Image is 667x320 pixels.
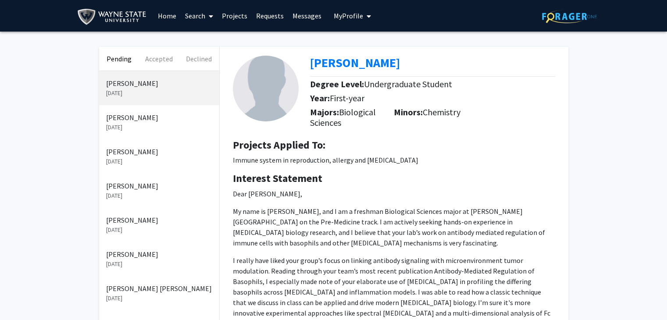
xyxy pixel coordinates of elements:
[153,0,181,31] a: Home
[106,181,212,191] p: [PERSON_NAME]
[218,0,252,31] a: Projects
[181,0,218,31] a: Search
[364,78,452,89] span: Undergraduate Student
[7,281,37,313] iframe: Chat
[334,11,363,20] span: My Profile
[139,47,179,71] button: Accepted
[233,206,555,248] p: My name is [PERSON_NAME], and I am a freshman Biological Sciences major at [PERSON_NAME][GEOGRAPH...
[106,294,212,303] p: [DATE]
[106,225,212,235] p: [DATE]
[310,78,364,89] b: Degree Level:
[106,249,212,260] p: [PERSON_NAME]
[233,155,555,165] p: Immune system in reproduction, allergy and [MEDICAL_DATA]
[310,107,376,128] span: Biological Sciences
[233,56,299,121] img: Profile Picture
[106,191,212,200] p: [DATE]
[233,138,325,152] b: Projects Applied To:
[99,47,139,71] button: Pending
[423,107,460,117] span: Chemistry
[106,215,212,225] p: [PERSON_NAME]
[310,92,330,103] b: Year:
[288,0,326,31] a: Messages
[542,10,597,23] img: ForagerOne Logo
[330,92,364,103] span: First-year
[77,7,150,27] img: Wayne State University Logo
[310,55,400,71] b: [PERSON_NAME]
[233,171,322,185] b: Interest Statement
[106,260,212,269] p: [DATE]
[252,0,288,31] a: Requests
[106,146,212,157] p: [PERSON_NAME]
[310,107,339,117] b: Majors:
[106,78,212,89] p: [PERSON_NAME]
[106,283,212,294] p: [PERSON_NAME] [PERSON_NAME]
[310,55,400,71] a: Opens in a new tab
[233,188,555,199] p: Dear [PERSON_NAME],
[106,157,212,166] p: [DATE]
[394,107,423,117] b: Minors:
[179,47,219,71] button: Declined
[106,123,212,132] p: [DATE]
[106,89,212,98] p: [DATE]
[106,112,212,123] p: [PERSON_NAME]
